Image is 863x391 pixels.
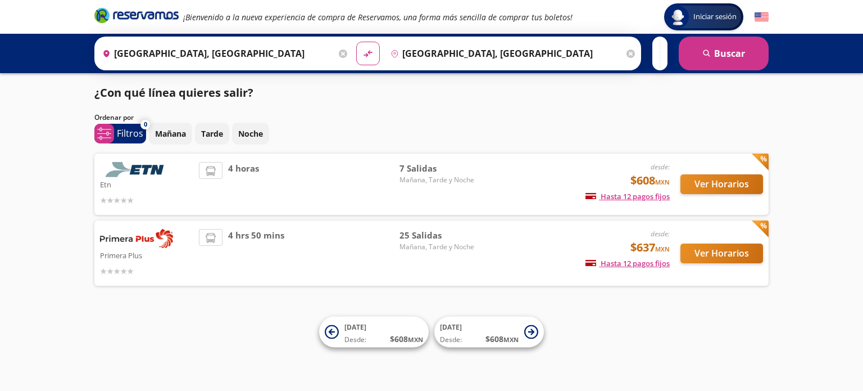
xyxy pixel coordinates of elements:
[94,7,179,24] i: Brand Logo
[100,162,173,177] img: Etn
[755,10,769,24] button: English
[386,39,624,68] input: Buscar Destino
[651,162,670,172] em: desde:
[655,178,670,186] small: MXN
[100,229,173,248] img: Primera Plus
[503,335,519,344] small: MXN
[228,229,284,277] span: 4 hrs 50 mins
[390,333,423,345] span: $ 608
[94,84,253,101] p: ¿Con qué línea quieres salir?
[434,317,544,348] button: [DATE]Desde:$608MXN
[399,229,478,242] span: 25 Salidas
[630,172,670,189] span: $608
[94,7,179,27] a: Brand Logo
[585,258,670,268] span: Hasta 12 pagos fijos
[228,162,259,206] span: 4 horas
[149,123,192,145] button: Mañana
[117,127,143,140] p: Filtros
[183,12,573,23] em: ¡Bienvenido a la nueva experiencia de compra de Reservamos, una forma más sencilla de comprar tus...
[679,37,769,70] button: Buscar
[144,120,147,129] span: 0
[238,128,263,140] p: Noche
[232,123,269,145] button: Noche
[585,191,670,201] span: Hasta 12 pagos fijos
[94,113,134,123] p: Ordenar por
[344,322,366,332] span: [DATE]
[319,317,429,348] button: [DATE]Desde:$608MXN
[195,123,229,145] button: Tarde
[100,248,193,262] p: Primera Plus
[440,322,462,332] span: [DATE]
[344,335,366,345] span: Desde:
[94,124,146,143] button: 0Filtros
[680,244,763,263] button: Ver Horarios
[440,335,462,345] span: Desde:
[680,174,763,194] button: Ver Horarios
[201,128,223,140] p: Tarde
[651,229,670,239] em: desde:
[98,39,336,68] input: Buscar Origen
[689,11,741,23] span: Iniciar sesión
[630,239,670,256] span: $637
[408,335,423,344] small: MXN
[399,162,478,175] span: 7 Salidas
[399,175,478,185] span: Mañana, Tarde y Noche
[155,128,186,140] p: Mañana
[655,245,670,253] small: MXN
[399,242,478,252] span: Mañana, Tarde y Noche
[100,177,193,191] p: Etn
[485,333,519,345] span: $ 608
